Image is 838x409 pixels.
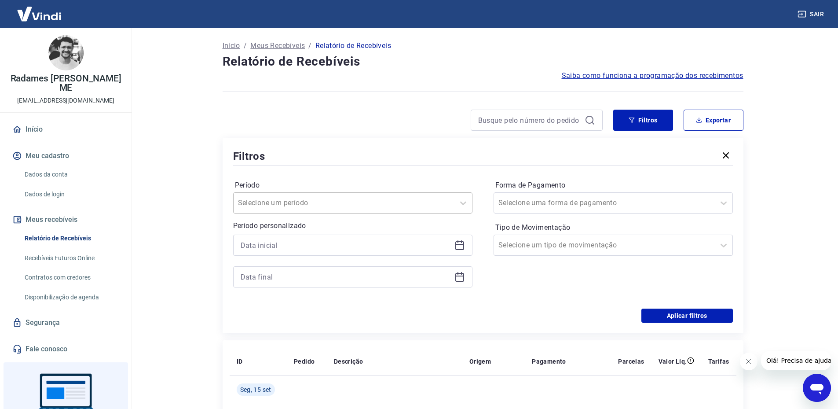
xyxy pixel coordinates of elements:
[250,41,305,51] a: Meus Recebíveis
[308,41,311,51] p: /
[223,41,240,51] a: Início
[495,180,731,191] label: Forma de Pagamento
[478,114,581,127] input: Busque pelo número do pedido
[21,185,121,203] a: Dados de login
[48,35,84,70] img: 6e356c9e-e309-4e7b-a198-7c4620cb83bb.jpeg
[21,249,121,267] a: Recebíveis Futuros Online
[315,41,391,51] p: Relatório de Recebíveis
[237,357,243,366] p: ID
[803,374,831,402] iframe: Botão para abrir a janela de mensagens
[240,385,271,394] span: Seg, 15 set
[641,309,733,323] button: Aplicar filtros
[11,313,121,332] a: Segurança
[659,357,687,366] p: Valor Líq.
[235,180,471,191] label: Período
[796,6,827,22] button: Sair
[11,210,121,229] button: Meus recebíveis
[11,146,121,166] button: Meu cadastro
[233,149,266,163] h5: Filtros
[17,96,114,105] p: [EMAIL_ADDRESS][DOMAIN_NAME]
[223,53,743,70] h4: Relatório de Recebíveis
[334,357,363,366] p: Descrição
[5,6,74,13] span: Olá! Precisa de ajuda?
[495,222,731,233] label: Tipo de Movimentação
[618,357,644,366] p: Parcelas
[244,41,247,51] p: /
[562,70,743,81] a: Saiba como funciona a programação dos recebimentos
[708,357,729,366] p: Tarifas
[761,351,831,370] iframe: Mensagem da empresa
[11,339,121,359] a: Fale conosco
[11,0,68,27] img: Vindi
[21,269,121,287] a: Contratos com credores
[21,166,121,184] a: Dados da conta
[11,120,121,139] a: Início
[532,357,566,366] p: Pagamento
[684,110,743,131] button: Exportar
[21,288,121,306] a: Disponibilização de agenda
[740,353,757,370] iframe: Fechar mensagem
[241,239,451,252] input: Data inicial
[21,229,121,247] a: Relatório de Recebíveis
[294,357,315,366] p: Pedido
[613,110,673,131] button: Filtros
[7,74,124,92] p: Radames [PERSON_NAME] ME
[241,270,451,284] input: Data final
[469,357,491,366] p: Origem
[233,221,472,231] p: Período personalizado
